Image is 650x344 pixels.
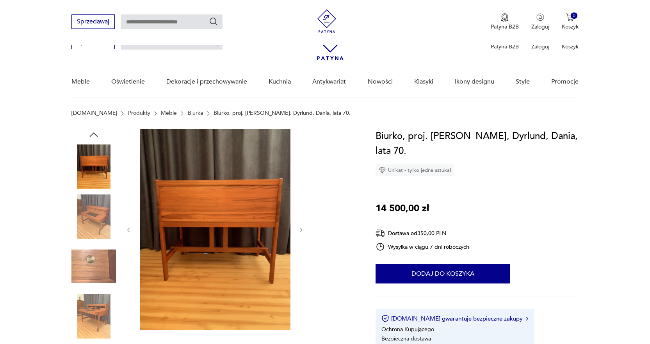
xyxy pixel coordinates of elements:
button: Sprzedawaj [71,14,115,29]
li: Ochrona Kupującego [381,326,434,333]
p: Biurko, proj. [PERSON_NAME], Dyrlund, Dania, lata 70. [214,110,351,116]
a: Klasyki [414,67,433,97]
div: Dostawa od 350,00 PLN [376,228,469,238]
a: Antykwariat [312,67,346,97]
img: Ikona koszyka [566,13,574,21]
img: Zdjęcie produktu Biurko, proj. John Mortensen, Dyrlund, Dania, lata 70. [71,194,116,239]
img: Zdjęcie produktu Biurko, proj. John Mortensen, Dyrlund, Dania, lata 70. [140,129,290,330]
img: Ikona certyfikatu [381,315,389,323]
p: 14 500,00 zł [376,201,429,216]
a: Biurka [188,110,203,116]
a: Style [516,67,530,97]
h1: Biurko, proj. [PERSON_NAME], Dyrlund, Dania, lata 70. [376,129,578,159]
p: Patyna B2B [491,43,519,50]
a: Meble [71,67,90,97]
button: Patyna B2B [491,13,519,30]
p: Zaloguj [531,23,549,30]
div: 0 [571,12,577,19]
p: Koszyk [562,23,579,30]
button: Zaloguj [531,13,549,30]
img: Ikonka użytkownika [536,13,544,21]
a: Promocje [551,67,579,97]
p: Zaloguj [531,43,549,50]
img: Ikona diamentu [379,167,386,174]
li: Bezpieczna dostawa [381,335,431,342]
div: Wysyłka w ciągu 7 dni roboczych [376,242,469,251]
a: Dekoracje i przechowywanie [166,67,247,97]
img: Ikona strzałki w prawo [526,317,528,321]
button: [DOMAIN_NAME] gwarantuje bezpieczne zakupy [381,315,528,323]
img: Ikona medalu [501,13,509,22]
button: Szukaj [209,17,218,26]
img: Patyna - sklep z meblami i dekoracjami vintage [315,9,338,33]
img: Zdjęcie produktu Biurko, proj. John Mortensen, Dyrlund, Dania, lata 70. [71,244,116,289]
a: Produkty [128,110,150,116]
a: Ikony designu [455,67,494,97]
a: Kuchnia [269,67,291,97]
a: Ikona medaluPatyna B2B [491,13,519,30]
a: [DOMAIN_NAME] [71,110,117,116]
button: 0Koszyk [562,13,579,30]
button: Dodaj do koszyka [376,264,510,283]
a: Oświetlenie [111,67,145,97]
div: Unikat - tylko jedna sztuka! [376,164,454,176]
a: Meble [161,110,177,116]
a: Nowości [368,67,393,97]
a: Sprzedawaj [71,20,115,25]
p: Patyna B2B [491,23,519,30]
a: Sprzedawaj [71,40,115,45]
img: Ikona dostawy [376,228,385,238]
img: Zdjęcie produktu Biurko, proj. John Mortensen, Dyrlund, Dania, lata 70. [71,144,116,189]
p: Koszyk [562,43,579,50]
img: Zdjęcie produktu Biurko, proj. John Mortensen, Dyrlund, Dania, lata 70. [71,294,116,339]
